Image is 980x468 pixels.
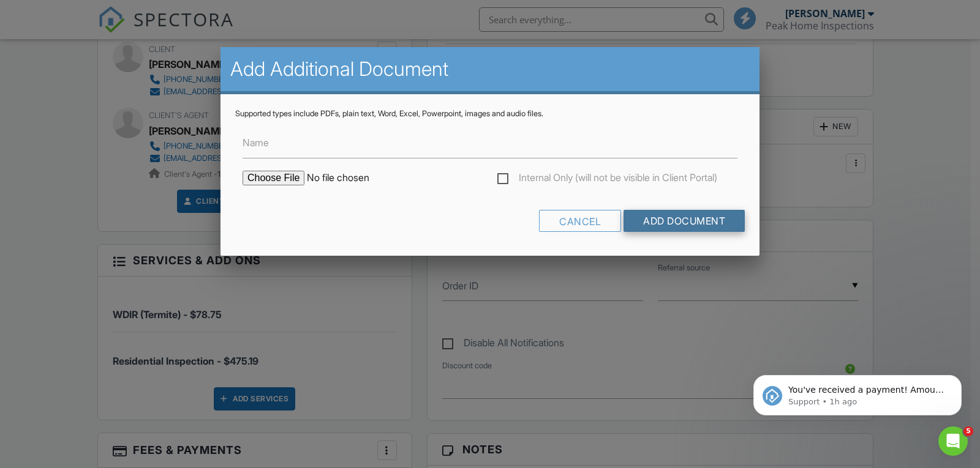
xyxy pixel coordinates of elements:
[624,210,745,232] input: Add Document
[243,136,269,149] label: Name
[497,172,717,187] label: Internal Only (will not be visible in Client Portal)
[963,426,973,436] span: 5
[230,57,750,81] h2: Add Additional Document
[539,210,621,232] div: Cancel
[735,349,980,435] iframe: Intercom notifications message
[235,109,745,119] div: Supported types include PDFs, plain text, Word, Excel, Powerpoint, images and audio files.
[938,426,968,456] iframe: Intercom live chat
